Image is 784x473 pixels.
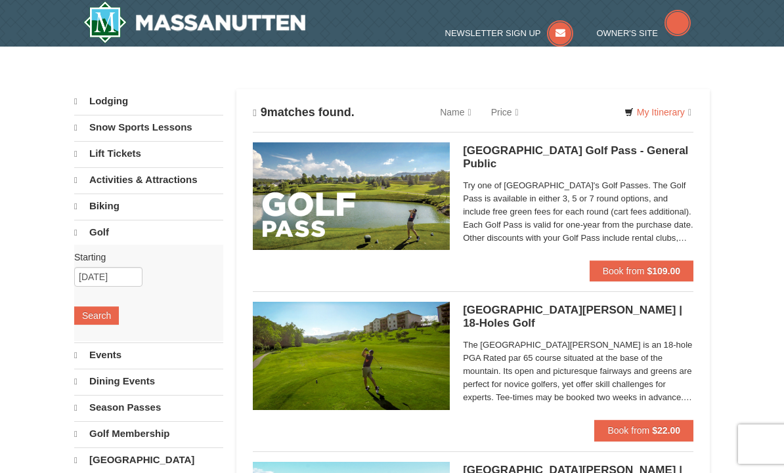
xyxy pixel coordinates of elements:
[74,369,223,394] a: Dining Events
[445,28,574,38] a: Newsletter Sign Up
[253,302,450,409] img: 6619859-85-1f84791f.jpg
[652,425,680,436] strong: $22.00
[463,304,693,330] h5: [GEOGRAPHIC_DATA][PERSON_NAME] | 18-Holes Golf
[74,447,223,472] a: [GEOGRAPHIC_DATA]
[616,102,700,122] a: My Itinerary
[253,106,355,119] h4: matches found.
[603,266,645,276] span: Book from
[74,194,223,218] a: Biking
[594,420,693,441] button: Book from $22.00
[83,1,305,43] a: Massanutten Resort
[481,99,529,125] a: Price
[74,220,223,245] a: Golf
[463,179,693,245] span: Try one of [GEOGRAPHIC_DATA]'s Golf Passes. The Golf Pass is available in either 3, 5 or 7 round ...
[463,144,693,171] h5: [GEOGRAPHIC_DATA] Golf Pass - General Public
[74,89,223,113] a: Lodging
[463,339,693,404] span: The [GEOGRAPHIC_DATA][PERSON_NAME] is an 18-hole PGA Rated par 65 course situated at the base of ...
[445,28,541,38] span: Newsletter Sign Up
[607,425,649,436] span: Book from
[74,115,223,140] a: Snow Sports Lessons
[74,251,213,264] label: Starting
[74,342,223,367] a: Events
[261,106,267,119] span: 9
[590,260,693,281] button: Book from $109.00
[74,395,223,420] a: Season Passes
[596,28,691,38] a: Owner's Site
[253,142,450,250] img: 6619859-108-f6e09677.jpg
[74,167,223,192] a: Activities & Attractions
[83,1,305,43] img: Massanutten Resort Logo
[647,266,680,276] strong: $109.00
[74,141,223,166] a: Lift Tickets
[74,421,223,446] a: Golf Membership
[596,28,658,38] span: Owner's Site
[430,99,481,125] a: Name
[74,306,119,325] button: Search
